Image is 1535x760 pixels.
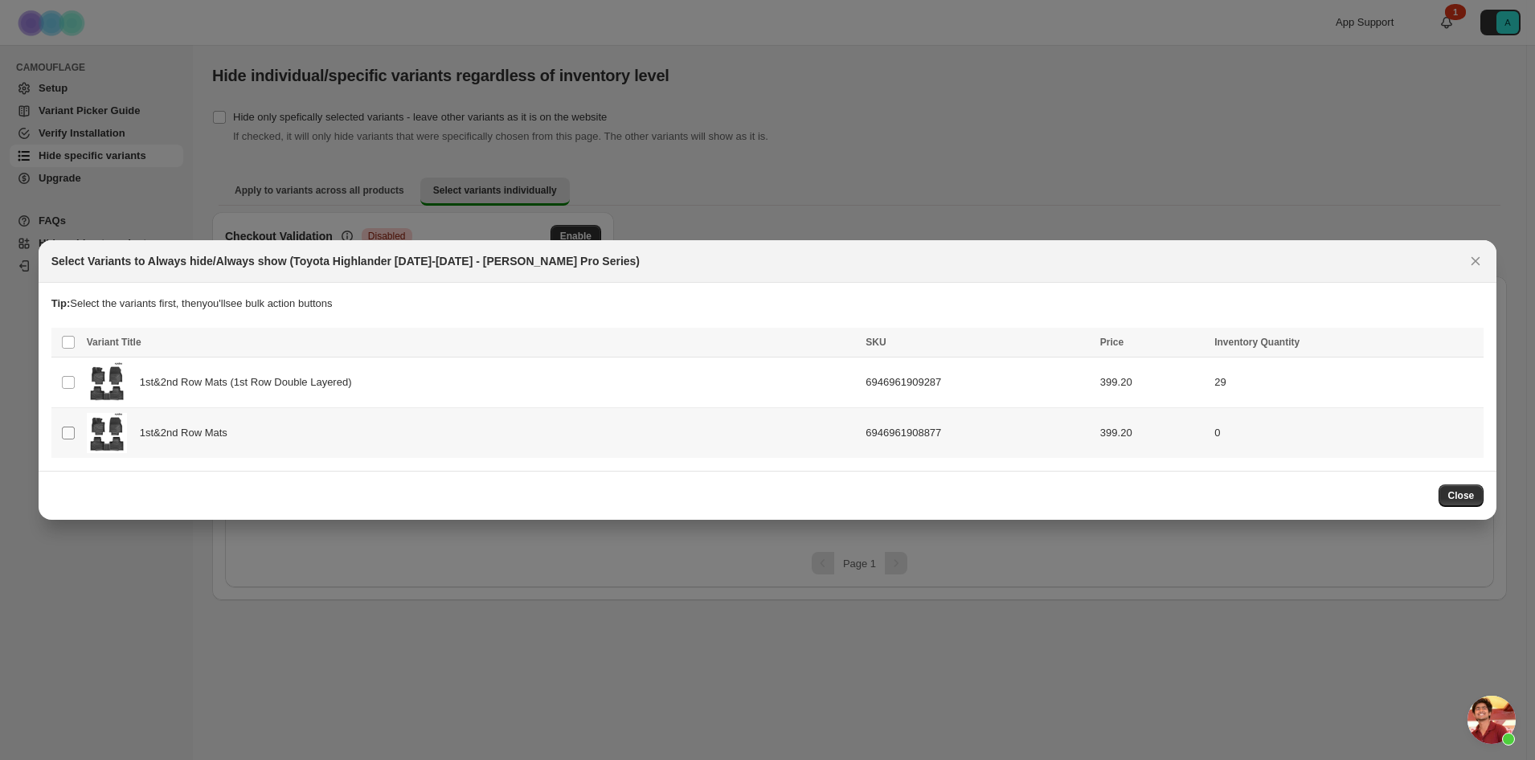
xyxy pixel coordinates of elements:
[1100,337,1124,348] span: Price
[51,253,640,269] h2: Select Variants to Always hide/Always show (Toyota Highlander [DATE]-[DATE] - [PERSON_NAME] Pro S...
[1210,408,1484,459] td: 0
[1214,337,1300,348] span: Inventory Quantity
[1439,484,1484,507] button: Close
[87,337,141,348] span: Variant Title
[1095,408,1210,459] td: 399.20
[1448,489,1475,502] span: Close
[866,337,886,348] span: SKU
[140,425,236,441] span: 1st&2nd Row Mats
[1464,250,1487,272] button: Close
[87,413,127,453] img: Untitled_design_-_2024-06-30T124532.233.png
[87,362,127,402] img: Untitled_design_-_2024-06-30T124532.233.png
[861,408,1095,459] td: 6946961908877
[140,374,361,390] span: 1st&2nd Row Mats (1st Row Double Layered)
[1467,696,1516,744] div: Open chat
[1095,358,1210,408] td: 399.20
[861,358,1095,408] td: 6946961909287
[51,297,71,309] strong: Tip:
[51,296,1484,312] p: Select the variants first, then you'll see bulk action buttons
[1210,358,1484,408] td: 29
